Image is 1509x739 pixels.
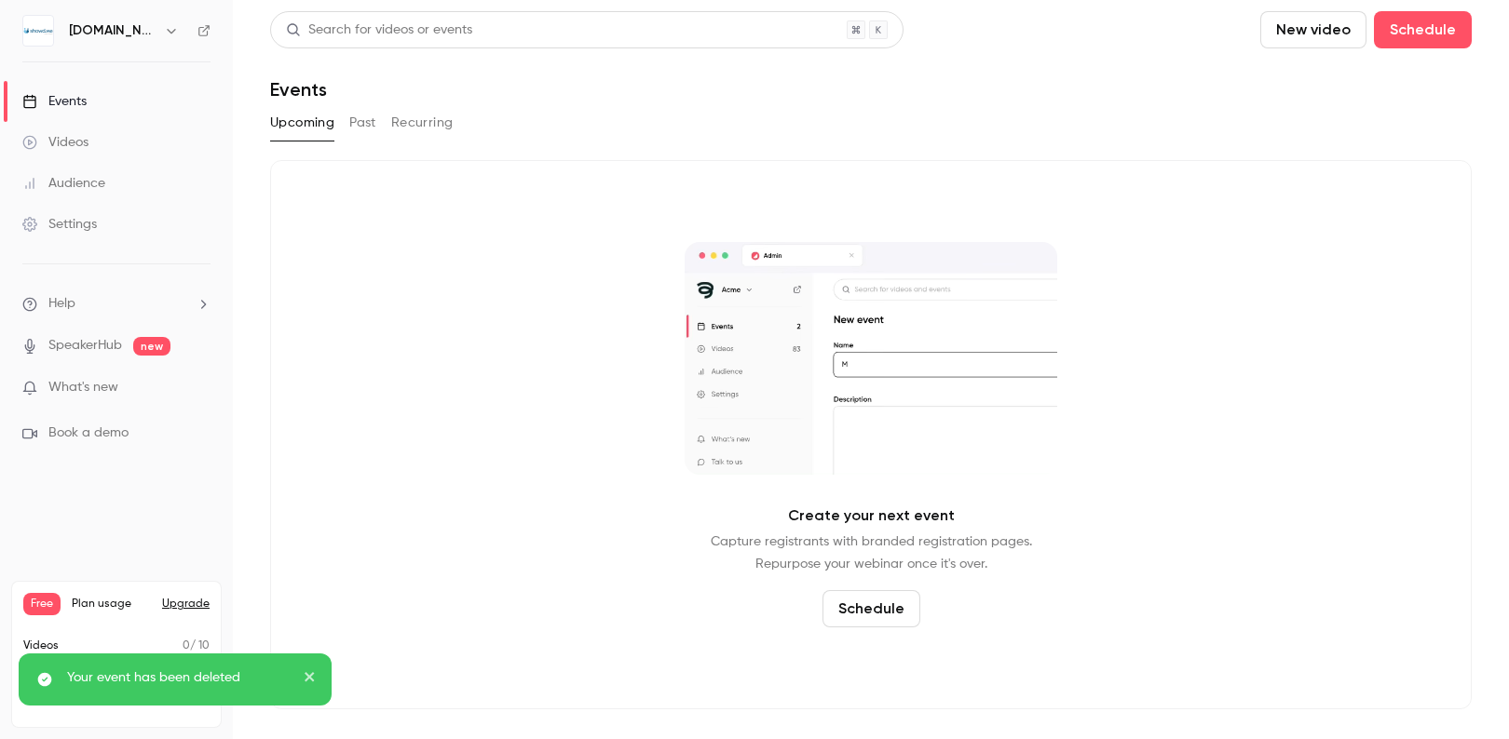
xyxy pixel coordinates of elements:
button: Schedule [1374,11,1472,48]
span: 0 [183,640,190,652]
span: Book a demo [48,423,129,443]
h1: Events [270,78,327,101]
p: / 10 [183,638,210,654]
button: Schedule [822,590,920,627]
button: close [304,668,317,691]
div: Events [22,92,87,111]
button: Recurring [391,108,454,138]
p: Your event has been deleted [67,668,291,687]
span: Plan usage [72,597,151,611]
button: Upgrade [162,597,210,611]
li: help-dropdown-opener [22,294,211,314]
h6: [DOMAIN_NAME] [69,21,156,40]
p: Videos [23,638,59,654]
a: SpeakerHub [48,336,122,356]
button: Upcoming [270,108,334,138]
p: Capture registrants with branded registration pages. Repurpose your webinar once it's over. [711,531,1032,575]
div: Audience [22,174,105,193]
p: Create your next event [788,504,955,527]
div: Search for videos or events [286,20,472,40]
div: Settings [22,215,97,234]
span: Help [48,294,75,314]
button: Past [349,108,376,138]
button: New video [1260,11,1366,48]
img: Showd.me [23,16,53,46]
span: What's new [48,378,118,397]
span: Free [23,593,61,615]
span: new [133,337,170,356]
div: Videos [22,133,88,152]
